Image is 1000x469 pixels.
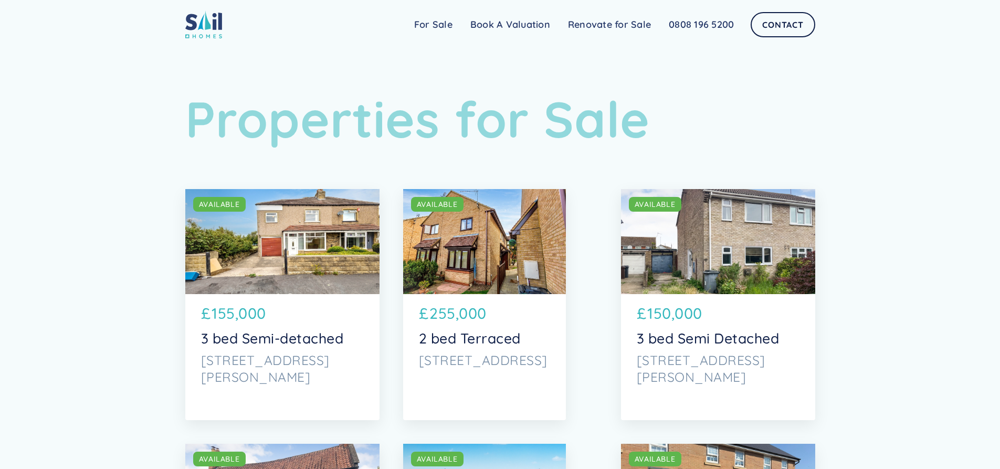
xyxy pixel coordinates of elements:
div: AVAILABLE [417,199,458,210]
p: 2 bed Terraced [419,330,550,347]
p: 155,000 [212,302,266,325]
div: AVAILABLE [199,199,240,210]
p: 3 bed Semi-detached [201,330,364,347]
div: AVAILABLE [635,199,676,210]
p: £ [419,302,429,325]
a: AVAILABLE£150,0003 bed Semi Detached[STREET_ADDRESS][PERSON_NAME] [621,189,815,420]
a: Contact [751,12,815,37]
p: 150,000 [647,302,702,325]
p: £ [637,302,647,325]
div: AVAILABLE [635,454,676,464]
p: [STREET_ADDRESS][PERSON_NAME] [201,352,364,385]
div: AVAILABLE [199,454,240,464]
h1: Properties for Sale [185,89,815,149]
a: AVAILABLE£255,0002 bed Terraced[STREET_ADDRESS] [403,189,566,420]
p: [STREET_ADDRESS][PERSON_NAME] [637,352,799,385]
p: £ [201,302,211,325]
p: 255,000 [429,302,487,325]
a: Book A Valuation [461,14,559,35]
a: For Sale [405,14,461,35]
p: 3 bed Semi Detached [637,330,799,347]
a: AVAILABLE£155,0003 bed Semi-detached[STREET_ADDRESS][PERSON_NAME] [185,189,380,420]
a: 0808 196 5200 [660,14,743,35]
a: Renovate for Sale [559,14,660,35]
p: [STREET_ADDRESS] [419,352,550,369]
img: sail home logo colored [185,11,222,38]
div: AVAILABLE [417,454,458,464]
